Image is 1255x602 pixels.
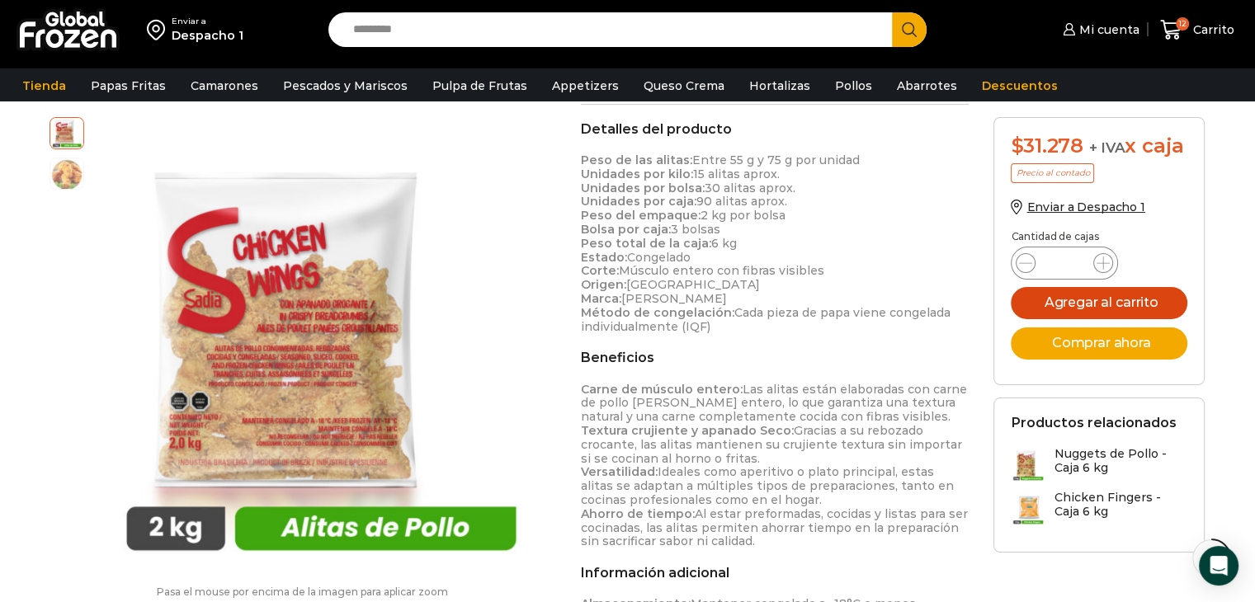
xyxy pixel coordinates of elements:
[1011,134,1023,158] span: $
[581,250,627,265] strong: Estado:
[581,305,951,334] span: Cada pieza de papa viene congelada individualmente (IQF)
[635,70,733,101] a: Queso Crema
[1026,200,1144,214] span: Enviar a Despacho 1
[581,464,658,479] strong: Versatilidad:
[581,263,619,278] strong: Corte:
[581,350,970,365] h2: Beneficios
[50,586,555,598] p: Pasa el mouse por encima de la imagen para aplicar zoom
[581,423,794,438] strong: Textura crujiente y apanado Seco:
[581,181,705,195] strong: Unidades por bolsa:
[741,70,819,101] a: Hortalizas
[581,208,701,223] strong: Peso del empaque:
[83,70,174,101] a: Papas Fritas
[1011,327,1187,360] button: Comprar ahora
[147,16,172,44] img: address-field-icon.svg
[581,277,626,292] strong: Origen:
[1199,546,1238,586] div: Open Intercom Messenger
[581,153,692,167] strong: Peso de las alitas:
[1088,139,1125,156] span: + IVA
[827,70,880,101] a: Pollos
[581,121,970,137] h2: Detalles del producto
[581,383,970,549] p: Las alitas están elaboradas con carne de pollo [PERSON_NAME] entero, lo que garantiza una textura...
[172,27,243,44] div: Despacho 1
[424,70,535,101] a: Pulpa de Frutas
[1011,287,1187,319] button: Agregar al carrito
[1059,13,1139,46] a: Mi cuenta
[581,222,671,237] strong: Bolsa por caja:
[581,236,711,251] strong: Peso total de la caja:
[1011,231,1187,242] p: Cantidad de cajas
[1049,252,1080,275] input: Product quantity
[581,382,743,397] strong: Carne de músculo entero:
[581,291,621,306] strong: Marca:
[1011,491,1187,526] a: Chicken Fingers - Caja 6 kg
[581,305,734,320] strong: Método de congelación:
[1156,11,1238,49] a: 12 Carrito
[1011,447,1187,482] a: Nuggets de Pollo - Caja 6 kg
[1011,134,1187,158] div: x caja
[1054,447,1187,475] h3: Nuggets de Pollo - Caja 6 kg
[275,70,416,101] a: Pescados y Mariscos
[172,16,243,27] div: Enviar a
[889,70,965,101] a: Abarrotes
[182,70,267,101] a: Camarones
[544,70,627,101] a: Appetizers
[50,115,83,148] span: alitas-pollo
[1011,163,1094,183] p: Precio al contado
[1011,200,1144,214] a: Enviar a Despacho 1
[974,70,1066,101] a: Descuentos
[1011,134,1083,158] bdi: 31.278
[581,153,970,333] p: Entre 55 g y 75 g por unidad 15 alitas aprox. 30 alitas aprox. 90 alitas aprox. 2 kg por bolsa 3 ...
[581,565,970,581] h2: Información adicional
[1011,415,1176,430] h2: Productos relacionados
[1176,17,1189,31] span: 12
[581,194,696,209] strong: Unidades por caja:
[50,158,83,191] span: alitas-de-pollo
[14,70,74,101] a: Tienda
[581,506,695,521] strong: Ahorro de tiempo:
[892,12,927,47] button: Search button
[1075,21,1139,38] span: Mi cuenta
[1054,491,1187,519] h3: Chicken Fingers - Caja 6 kg
[581,167,693,181] strong: Unidades por kilo:
[1189,21,1234,38] span: Carrito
